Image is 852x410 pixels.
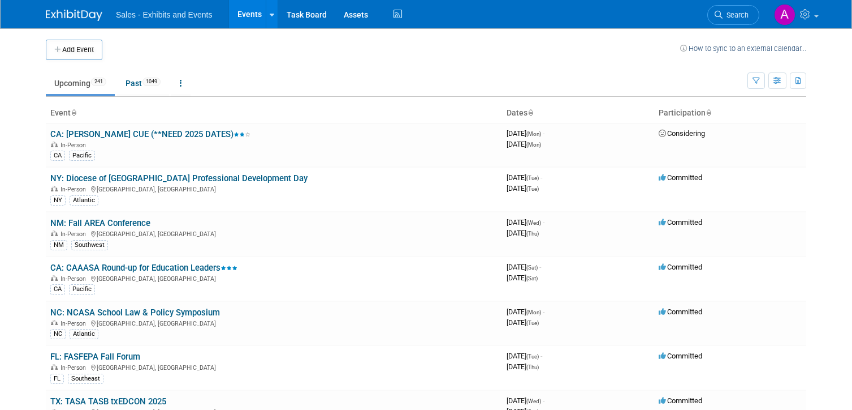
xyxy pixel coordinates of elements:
[142,78,161,86] span: 1049
[50,263,237,273] a: CA: CAAASA Round-up for Education Leaders
[526,220,541,226] span: (Wed)
[50,229,498,238] div: [GEOGRAPHIC_DATA], [GEOGRAPHIC_DATA]
[543,129,544,138] span: -
[71,240,108,250] div: Southwest
[527,108,533,117] a: Sort by Start Date
[526,264,538,271] span: (Sat)
[540,352,542,360] span: -
[507,129,544,138] span: [DATE]
[659,129,705,138] span: Considering
[526,175,539,181] span: (Tue)
[507,308,544,316] span: [DATE]
[507,362,539,371] span: [DATE]
[526,353,539,360] span: (Tue)
[539,263,541,271] span: -
[659,263,702,271] span: Committed
[60,275,89,283] span: In-Person
[654,104,806,123] th: Participation
[507,218,544,227] span: [DATE]
[507,318,539,327] span: [DATE]
[60,142,89,149] span: In-Person
[507,173,542,182] span: [DATE]
[526,309,541,315] span: (Mon)
[50,151,65,161] div: CA
[659,218,702,227] span: Committed
[50,318,498,327] div: [GEOGRAPHIC_DATA], [GEOGRAPHIC_DATA]
[69,151,95,161] div: Pacific
[60,364,89,371] span: In-Person
[50,329,66,339] div: NC
[774,4,795,25] img: Alexandra Horne
[507,352,542,360] span: [DATE]
[526,320,539,326] span: (Tue)
[507,184,539,193] span: [DATE]
[51,364,58,370] img: In-Person Event
[117,72,169,94] a: Past1049
[50,184,498,193] div: [GEOGRAPHIC_DATA], [GEOGRAPHIC_DATA]
[507,274,538,282] span: [DATE]
[543,218,544,227] span: -
[526,275,538,281] span: (Sat)
[51,320,58,326] img: In-Person Event
[526,230,539,237] span: (Thu)
[70,195,98,206] div: Atlantic
[507,263,541,271] span: [DATE]
[50,195,66,206] div: NY
[51,275,58,281] img: In-Person Event
[70,329,98,339] div: Atlantic
[50,274,498,283] div: [GEOGRAPHIC_DATA], [GEOGRAPHIC_DATA]
[50,374,64,384] div: FL
[50,218,150,228] a: NM: Fall AREA Conference
[543,396,544,405] span: -
[60,320,89,327] span: In-Person
[659,352,702,360] span: Committed
[526,131,541,137] span: (Mon)
[71,108,76,117] a: Sort by Event Name
[526,186,539,192] span: (Tue)
[50,240,67,250] div: NM
[659,396,702,405] span: Committed
[659,173,702,182] span: Committed
[659,308,702,316] span: Committed
[526,398,541,404] span: (Wed)
[540,173,542,182] span: -
[543,308,544,316] span: -
[502,104,654,123] th: Dates
[60,230,89,238] span: In-Person
[50,396,166,407] a: TX: TASA TASB txEDCON 2025
[507,229,539,237] span: [DATE]
[50,362,498,371] div: [GEOGRAPHIC_DATA], [GEOGRAPHIC_DATA]
[50,284,65,294] div: CA
[707,5,759,25] a: Search
[51,186,58,191] img: In-Person Event
[50,352,140,362] a: FL: FASFEPA Fall Forum
[46,10,102,21] img: ExhibitDay
[50,129,250,139] a: CA: [PERSON_NAME] CUE (**NEED 2025 DATES)
[507,140,541,148] span: [DATE]
[46,104,502,123] th: Event
[507,396,544,405] span: [DATE]
[723,11,749,19] span: Search
[46,40,102,60] button: Add Event
[69,284,95,294] div: Pacific
[706,108,711,117] a: Sort by Participation Type
[51,230,58,236] img: In-Person Event
[68,374,103,384] div: Southeast
[526,142,541,148] span: (Mon)
[526,364,539,370] span: (Thu)
[50,173,308,183] a: NY: Diocese of [GEOGRAPHIC_DATA] Professional Development Day
[60,186,89,193] span: In-Person
[51,142,58,147] img: In-Person Event
[46,72,115,94] a: Upcoming241
[116,10,212,19] span: Sales - Exhibits and Events
[50,308,220,318] a: NC: NCASA School Law & Policy Symposium
[680,44,806,53] a: How to sync to an external calendar...
[91,78,106,86] span: 241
